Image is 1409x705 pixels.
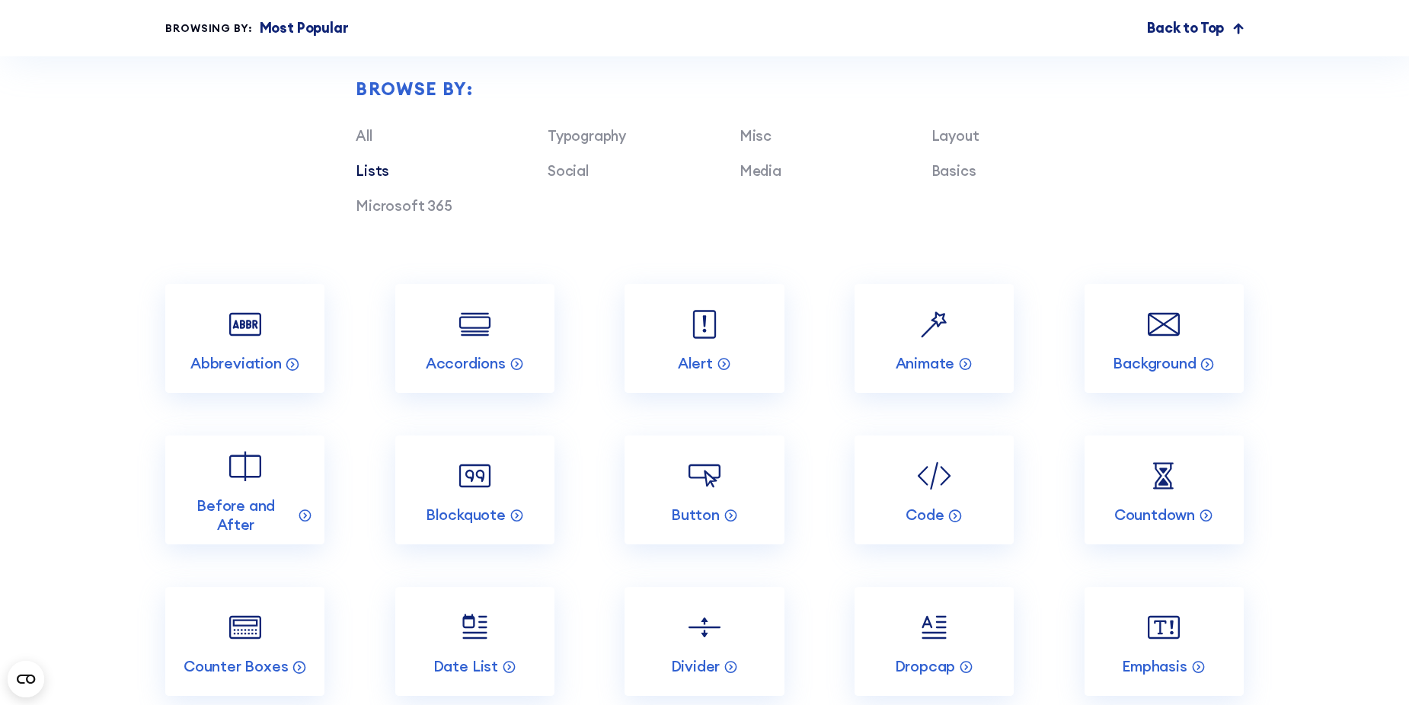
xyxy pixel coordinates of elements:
[395,284,554,393] a: Accordions
[395,587,554,696] a: Date List
[548,161,589,180] a: Social
[165,284,324,393] a: Abbreviation
[165,435,324,544] a: Before and After
[855,435,1014,544] a: Code
[224,303,267,346] img: Abbreviation
[683,455,726,497] img: Button
[671,506,720,525] p: Button
[356,80,1123,97] div: Browse by:
[260,18,349,39] p: Most Popular
[184,657,288,676] p: Counter Boxes
[1135,528,1409,705] iframe: Chat Widget
[1113,354,1196,373] p: Background
[224,606,267,649] img: Counter Boxes
[683,303,726,346] img: Alert
[426,506,506,525] p: Blockquote
[625,284,784,393] a: Alert
[1147,18,1224,39] p: Back to Top
[224,445,267,488] img: Before and After
[855,587,1014,696] a: Dropcap
[671,657,720,676] p: Divider
[683,606,726,649] img: Divider
[356,126,372,145] a: All
[426,354,506,373] p: Accordions
[433,657,498,676] p: Date List
[913,606,956,649] img: Dropcap
[740,161,781,180] a: Media
[913,303,956,346] img: Animate
[1085,435,1244,544] a: Countdown
[678,354,713,373] p: Alert
[740,126,772,145] a: Misc
[895,657,956,676] p: Dropcap
[454,303,497,346] img: Accordions
[454,455,497,497] img: Blockquote
[356,161,389,180] a: Lists
[625,435,784,544] a: Button
[356,196,452,215] a: Microsoft 365
[395,435,554,544] a: Blockquote
[896,354,955,373] p: Animate
[855,284,1014,393] a: Animate
[8,661,44,697] button: Open CMP widget
[1147,18,1243,39] a: Back to Top
[165,587,324,696] a: Counter Boxes
[1122,657,1187,676] p: Emphasis
[1142,455,1185,497] img: Countdown
[625,587,784,696] a: Divider
[165,21,252,37] div: Browsing by:
[931,161,976,180] a: Basics
[1085,284,1244,393] a: Background
[190,354,282,373] p: Abbreviation
[177,496,294,534] p: Before and After
[931,126,979,145] a: Layout
[1085,587,1244,696] a: Emphasis
[454,606,497,649] img: Date List
[1142,303,1185,346] img: Background
[906,506,944,525] p: Code
[1114,506,1195,525] p: Countdown
[548,126,626,145] a: Typography
[913,455,956,497] img: Code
